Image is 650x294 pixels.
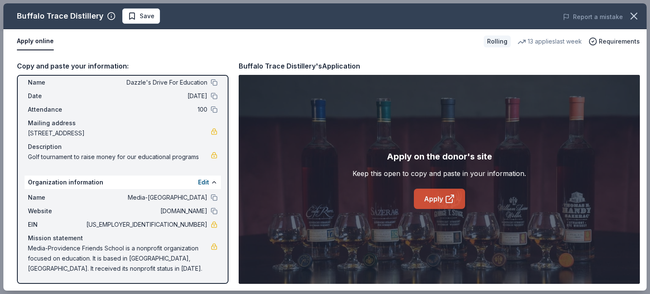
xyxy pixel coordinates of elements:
span: Date [28,91,85,101]
span: Save [140,11,154,21]
button: Edit [198,177,209,187]
button: Apply online [17,33,54,50]
div: Mission statement [28,233,218,243]
div: 13 applies last week [518,36,582,47]
button: Report a mistake [563,12,623,22]
a: Apply [414,189,465,209]
div: Buffalo Trace Distillery [17,9,104,23]
span: Requirements [599,36,640,47]
span: Media-[GEOGRAPHIC_DATA] [85,192,207,203]
span: [DATE] [85,91,207,101]
span: [DOMAIN_NAME] [85,206,207,216]
span: Attendance [28,104,85,115]
span: Golf tournament to raise money for our educational programs [28,152,211,162]
span: 100 [85,104,207,115]
div: Apply on the donor's site [387,150,492,163]
div: Organization information [25,176,221,189]
button: Save [122,8,160,24]
button: Requirements [589,36,640,47]
div: Rolling [484,36,511,47]
span: [STREET_ADDRESS] [28,128,211,138]
span: Media-Providence Friends School is a nonprofit organization focused on education. It is based in ... [28,243,211,274]
span: [US_EMPLOYER_IDENTIFICATION_NUMBER] [85,220,207,230]
div: Copy and paste your information: [17,60,229,71]
div: Buffalo Trace Distillery's Application [239,60,360,71]
div: Description [28,142,218,152]
span: Dazzle's Drive For Education [85,77,207,88]
span: Name [28,77,85,88]
span: Website [28,206,85,216]
span: EIN [28,220,85,230]
span: Name [28,192,85,203]
div: Keep this open to copy and paste in your information. [353,168,526,179]
div: Mailing address [28,118,218,128]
